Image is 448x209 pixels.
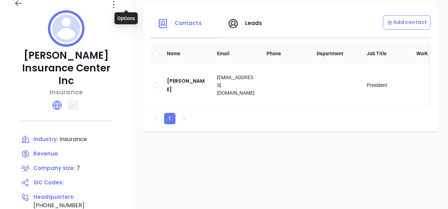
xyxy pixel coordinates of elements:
[311,44,361,63] th: Department
[178,113,189,124] li: Next Page
[167,77,206,94] a: [PERSON_NAME]
[60,135,87,143] span: Insurance
[33,135,58,143] span: Industry:
[361,44,411,63] th: Job Title
[33,150,59,157] span: Revenue:
[386,19,427,26] p: Add contact
[211,63,261,107] td: [EMAIL_ADDRESS][DOMAIN_NAME]
[164,113,175,124] a: 1
[14,87,118,97] p: Insurance
[161,44,211,63] th: Name
[33,193,75,201] span: Headquarters:
[245,19,262,27] span: Leads
[76,164,80,172] span: 7
[261,44,311,63] th: Phone
[48,10,85,47] img: profile logo
[211,44,261,63] th: Email
[150,113,161,124] li: Previous Page
[361,63,411,107] td: President
[150,113,161,124] button: left
[182,117,186,121] span: right
[175,19,202,27] span: Contacts
[114,12,138,24] div: Options
[14,49,118,87] p: [PERSON_NAME] Insurance Center Inc
[33,164,75,172] span: Company size:
[154,117,158,121] span: left
[178,113,189,124] button: right
[33,179,64,186] span: SIC Codes:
